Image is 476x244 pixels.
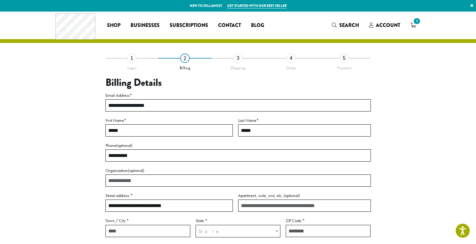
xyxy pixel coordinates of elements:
[170,22,208,29] span: Subscriptions
[340,54,349,63] div: 5
[105,117,233,124] label: First Name
[286,54,296,63] div: 4
[105,192,233,200] label: Street address
[284,193,300,198] span: (optional)
[180,54,190,63] div: 2
[286,217,371,225] label: ZIP Code
[264,63,318,70] div: Order
[327,20,364,30] a: Search
[196,225,280,237] span: State
[105,91,371,99] label: Email Address
[105,217,190,225] label: Town / City
[116,143,132,148] span: (optional)
[227,3,287,8] a: Get started with our best seller
[102,20,125,30] a: Shop
[339,22,359,29] span: Search
[158,63,212,70] div: Billing
[238,192,371,200] label: Apartment, suite, unit, etc.
[107,22,120,29] span: Shop
[412,17,421,25] span: 1
[212,63,265,70] div: Shipping
[131,22,160,29] span: Businesses
[251,22,264,29] span: Blog
[318,63,371,70] div: Payment
[376,22,400,29] span: Account
[238,117,371,124] label: Last Name
[218,22,241,29] span: Contact
[233,54,243,63] div: 3
[196,217,280,225] label: State
[105,167,371,174] label: Organization
[105,63,159,70] div: Login
[128,168,144,173] span: (optional)
[127,54,136,63] div: 1
[198,228,220,235] span: State
[105,77,371,89] h3: Billing Details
